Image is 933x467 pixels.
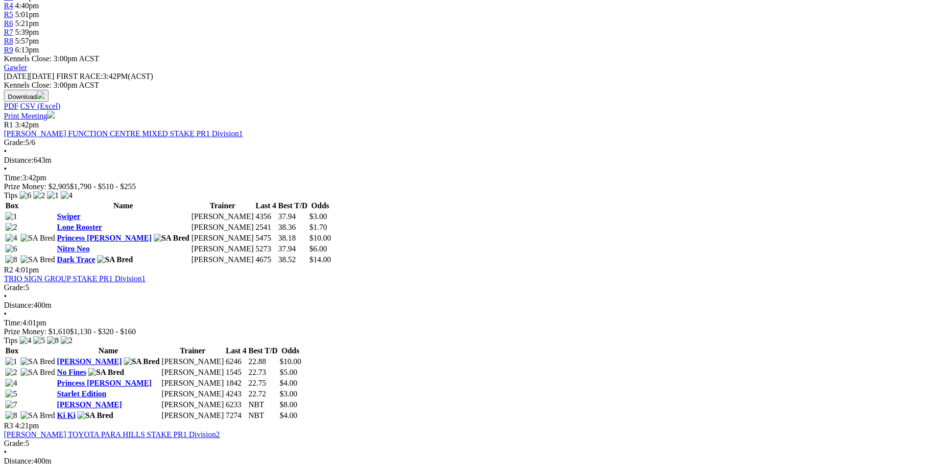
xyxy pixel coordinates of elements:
td: [PERSON_NAME] [191,255,254,265]
img: 1 [47,191,59,200]
span: Distance: [4,156,33,164]
a: Ki Ki [57,411,75,419]
span: $14.00 [310,255,331,264]
a: Nitro Neo [57,245,90,253]
div: 3:42pm [4,173,929,182]
span: [DATE] [4,72,54,80]
img: SA Bred [21,411,55,420]
span: 5:57pm [15,37,39,45]
img: SA Bred [21,368,55,377]
span: 3:42pm [15,121,39,129]
a: Princess [PERSON_NAME] [57,234,151,242]
a: [PERSON_NAME] [57,357,121,366]
td: 5475 [255,233,277,243]
img: 2 [5,368,17,377]
span: R1 [4,121,13,129]
img: 5 [5,390,17,398]
img: 2 [33,191,45,200]
th: Best T/D [278,201,308,211]
td: 38.52 [278,255,308,265]
td: 37.94 [278,212,308,221]
td: [PERSON_NAME] [191,244,254,254]
a: CSV (Excel) [20,102,60,110]
a: [PERSON_NAME] TOYOTA PARA HILLS STAKE PR1 Division2 [4,430,220,439]
span: [DATE] [4,72,29,80]
td: [PERSON_NAME] [161,389,224,399]
td: [PERSON_NAME] [191,233,254,243]
img: SA Bred [124,357,160,366]
span: • [4,448,7,456]
th: Odds [309,201,332,211]
img: 5 [33,336,45,345]
span: Time: [4,173,23,182]
td: 37.94 [278,244,308,254]
a: No Fines [57,368,86,376]
img: 7 [5,400,17,409]
span: R5 [4,10,13,19]
span: 3:42PM(ACST) [56,72,153,80]
span: $8.00 [280,400,297,409]
img: 8 [5,411,17,420]
th: Name [56,201,190,211]
td: 1842 [225,378,247,388]
span: $4.00 [280,411,297,419]
td: 38.18 [278,233,308,243]
span: 4:40pm [15,1,39,10]
img: download.svg [37,91,45,99]
th: Last 4 [255,201,277,211]
div: 643m [4,156,929,165]
th: Best T/D [248,346,278,356]
button: Download [4,90,48,102]
span: 4:21pm [15,421,39,430]
a: R8 [4,37,13,45]
th: Trainer [191,201,254,211]
div: 4:01pm [4,319,929,327]
img: 8 [5,255,17,264]
a: R9 [4,46,13,54]
a: Gawler [4,63,27,72]
a: Lone Rooster [57,223,102,231]
a: [PERSON_NAME] FUNCTION CENTRE MIXED STAKE PR1 Division1 [4,129,243,138]
span: R4 [4,1,13,10]
td: [PERSON_NAME] [161,378,224,388]
span: FIRST RACE: [56,72,102,80]
img: SA Bred [21,357,55,366]
a: Swiper [57,212,80,221]
img: 2 [61,336,72,345]
img: SA Bred [77,411,113,420]
img: 2 [5,223,17,232]
div: 400m [4,301,929,310]
div: Prize Money: $2,905 [4,182,929,191]
span: $4.00 [280,379,297,387]
th: Odds [279,346,302,356]
a: R7 [4,28,13,36]
span: $10.00 [310,234,331,242]
span: Grade: [4,439,25,447]
img: SA Bred [21,234,55,243]
span: R2 [4,266,13,274]
td: 5273 [255,244,277,254]
img: 4 [5,379,17,388]
img: SA Bred [97,255,133,264]
th: Last 4 [225,346,247,356]
a: Princess [PERSON_NAME] [57,379,151,387]
div: Prize Money: $1,610 [4,327,929,336]
img: 4 [5,234,17,243]
td: 22.75 [248,378,278,388]
td: [PERSON_NAME] [161,411,224,420]
span: • [4,147,7,155]
div: Download [4,102,929,111]
img: SA Bred [21,255,55,264]
span: Box [5,201,19,210]
img: 1 [5,357,17,366]
span: • [4,165,7,173]
td: 7274 [225,411,247,420]
td: 6233 [225,400,247,410]
span: Tips [4,191,18,199]
span: Box [5,346,19,355]
td: 4356 [255,212,277,221]
span: $5.00 [280,368,297,376]
td: [PERSON_NAME] [161,357,224,367]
